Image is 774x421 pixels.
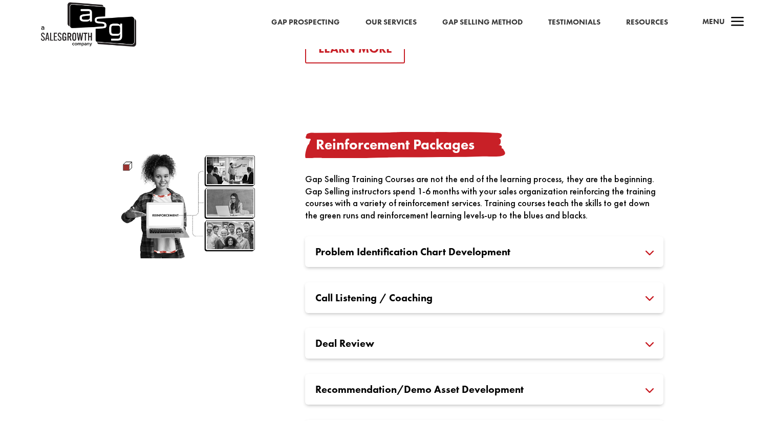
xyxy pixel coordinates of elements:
a: Testimonials [548,16,600,29]
a: Gap Prospecting [271,16,340,29]
a: Resources [626,16,668,29]
a: Our Services [365,16,417,29]
h3: Deal Review [315,338,653,348]
img: reinforcement-packages [111,148,274,258]
h3: Problem Identification Chart Development [315,247,653,257]
h3: Reinforcement Packages [305,132,663,158]
span: a [727,12,748,33]
span: Menu [702,16,725,27]
h3: Call Listening / Coaching [315,293,653,303]
div: Gap Selling Training Courses are not the end of the learning process, they are the beginning. Gap... [305,173,663,221]
a: Gap Selling Method [442,16,523,29]
h3: Recommendation/Demo Asset Development [315,384,653,394]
